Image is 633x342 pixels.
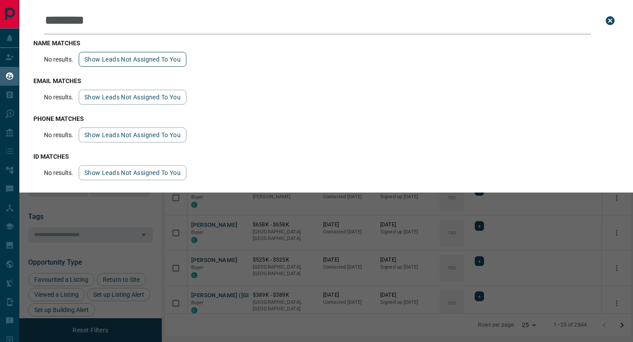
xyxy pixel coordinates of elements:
[601,12,619,29] button: close search bar
[33,40,619,47] h3: name matches
[79,127,186,142] button: show leads not assigned to you
[33,115,619,122] h3: phone matches
[33,153,619,160] h3: id matches
[44,131,73,138] p: No results.
[33,77,619,84] h3: email matches
[44,94,73,101] p: No results.
[79,90,186,105] button: show leads not assigned to you
[79,165,186,180] button: show leads not assigned to you
[44,169,73,176] p: No results.
[79,52,186,67] button: show leads not assigned to you
[44,56,73,63] p: No results.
